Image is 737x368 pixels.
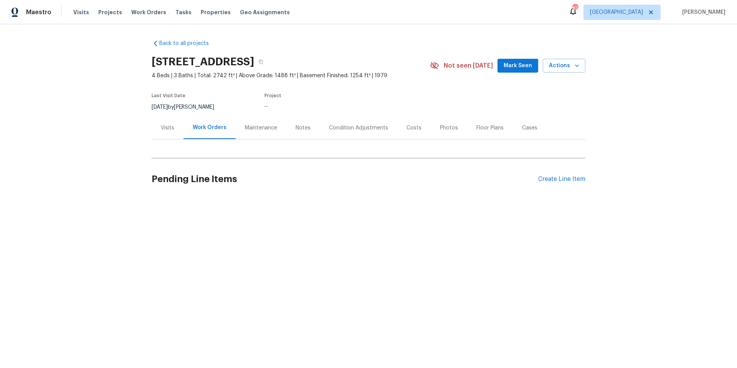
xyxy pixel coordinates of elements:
div: Notes [296,124,311,132]
span: Work Orders [131,8,166,16]
span: Last Visit Date [152,93,185,98]
div: by [PERSON_NAME] [152,103,223,112]
div: Floor Plans [476,124,504,132]
div: Create Line Item [538,176,585,183]
div: Cases [522,124,537,132]
h2: [STREET_ADDRESS] [152,58,254,66]
div: 87 [572,5,578,12]
div: Photos [440,124,458,132]
div: Condition Adjustments [329,124,388,132]
button: Mark Seen [497,59,538,73]
a: Back to all projects [152,40,225,47]
span: Project [264,93,281,98]
span: Not seen [DATE] [444,62,493,70]
span: [PERSON_NAME] [679,8,725,16]
h2: Pending Line Items [152,161,538,197]
span: [GEOGRAPHIC_DATA] [590,8,643,16]
span: Tasks [175,10,192,15]
span: Projects [98,8,122,16]
div: ... [264,103,412,108]
button: Actions [543,59,585,73]
div: Costs [407,124,421,132]
div: Visits [161,124,174,132]
span: Geo Assignments [240,8,290,16]
div: Maintenance [245,124,277,132]
span: Mark Seen [504,61,532,71]
span: 4 Beds | 3 Baths | Total: 2742 ft² | Above Grade: 1488 ft² | Basement Finished: 1254 ft² | 1979 [152,72,430,80]
button: Copy Address [254,55,268,69]
span: Visits [73,8,89,16]
div: Work Orders [193,124,226,131]
span: Maestro [26,8,51,16]
span: Actions [549,61,579,71]
span: Properties [201,8,231,16]
span: [DATE] [152,104,168,110]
